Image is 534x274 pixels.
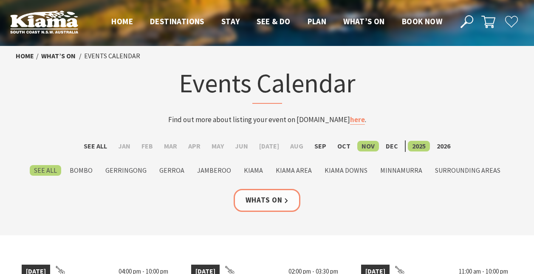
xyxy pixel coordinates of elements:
label: See All [30,165,61,176]
label: Mar [160,141,181,151]
label: [DATE] [255,141,283,151]
label: Oct [333,141,355,151]
label: 2026 [432,141,455,151]
span: See & Do [257,16,290,26]
span: What’s On [343,16,385,26]
a: here [350,115,365,125]
span: Plan [308,16,327,26]
a: Home [16,51,34,60]
nav: Main Menu [103,15,451,29]
label: Dec [381,141,402,151]
label: Kiama Area [271,165,316,176]
label: Bombo [65,165,97,176]
span: Home [111,16,133,26]
p: Find out more about listing your event on [DOMAIN_NAME] . [101,114,434,126]
img: Kiama Logo [10,10,78,34]
label: Kiama [240,165,267,176]
label: May [207,141,228,151]
a: Whats On [234,189,301,211]
h1: Events Calendar [101,66,434,104]
a: What’s On [41,51,76,60]
label: Sep [310,141,331,151]
label: Jamberoo [193,165,235,176]
label: Aug [286,141,308,151]
label: Apr [184,141,205,151]
label: See All [79,141,111,151]
label: Surrounding Areas [431,165,505,176]
label: Jan [114,141,135,151]
span: Destinations [150,16,204,26]
label: Jun [231,141,252,151]
span: Stay [221,16,240,26]
label: Nov [357,141,379,151]
span: Book now [402,16,442,26]
label: Gerringong [101,165,151,176]
label: Gerroa [155,165,189,176]
label: Feb [137,141,157,151]
label: Kiama Downs [320,165,372,176]
label: Minnamurra [376,165,427,176]
li: Events Calendar [84,51,140,62]
label: 2025 [408,141,430,151]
